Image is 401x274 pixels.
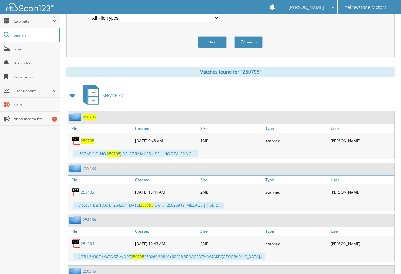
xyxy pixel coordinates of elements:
img: scan123-logo-white.svg [6,3,54,11]
div: [DATE] 10:43 AM [133,237,199,250]
div: 1 [52,117,57,122]
a: User [329,176,394,184]
div: scanned [264,134,329,147]
img: PDF.png [71,187,81,197]
span: Cabinets [14,18,52,24]
div: 2MB [199,186,264,198]
a: SERVICE RO [79,83,123,108]
a: File [68,176,133,184]
div: [PERSON_NAME] [329,186,394,198]
a: 250795 [81,138,94,144]
a: Type [264,227,329,236]
div: [PERSON_NAME] [329,134,394,147]
img: folder2.png [69,216,83,224]
a: 255433 [81,190,94,195]
div: ... 507 aS P.O. NO. ) DELIVERY MILES | SELLING DEALER NO ... [73,150,198,157]
div: ... ) 754-5400 ToYoTA SZ ey YPE 250269 62819) 62238 SERVICE YEAR/MAKE/[GEOGRAPHIC_DATA]... [73,253,265,260]
div: [DATE] 9:48 AM [133,134,199,147]
a: 250795 [83,114,96,120]
a: Created [133,124,199,133]
img: folder2.png [69,113,83,121]
img: PDF.png [71,239,81,248]
a: Type [264,176,329,184]
div: scanned [264,186,329,198]
a: Size [199,176,264,184]
a: 255433 [83,166,96,171]
span: SERVICE RO [103,93,123,98]
img: folder2.png [69,164,83,172]
span: Announcements [14,116,56,122]
a: File [68,124,133,133]
span: Yellowstone Motors [345,5,386,9]
span: Scan [14,46,56,52]
img: PDF.png [71,136,81,145]
a: Size [199,227,264,236]
span: Bookmarks [14,74,56,80]
span: User Reports [14,88,52,94]
a: User [329,124,394,133]
span: Help [14,102,56,108]
span: 250795 [131,254,144,259]
button: Search [234,36,263,48]
a: Size [199,124,264,133]
a: Created [133,176,199,184]
span: 250795 [140,203,153,208]
div: ...VROLET Lia) [DATE] 254264 [DATE] [DATE] 250269 tal MILEAGE | | SERV... [73,202,224,209]
span: Search [14,32,55,38]
a: Type [264,124,329,133]
div: Matches found for "250795" [66,67,395,77]
a: File [68,227,133,236]
div: scanned [264,237,329,250]
a: User [329,227,394,236]
a: 254264 [83,217,96,223]
div: [DATE] 10:41 AM [133,186,199,198]
span: 250795 [107,151,120,157]
span: Reminders [14,60,56,66]
div: 1MB [199,134,264,147]
div: 2MB [199,237,264,250]
div: [PERSON_NAME] [329,237,394,250]
a: 254264 [81,241,94,246]
a: 250345 [83,269,96,274]
a: Created [133,227,199,236]
span: [PERSON_NAME] [288,5,324,9]
button: Clear [198,36,227,48]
